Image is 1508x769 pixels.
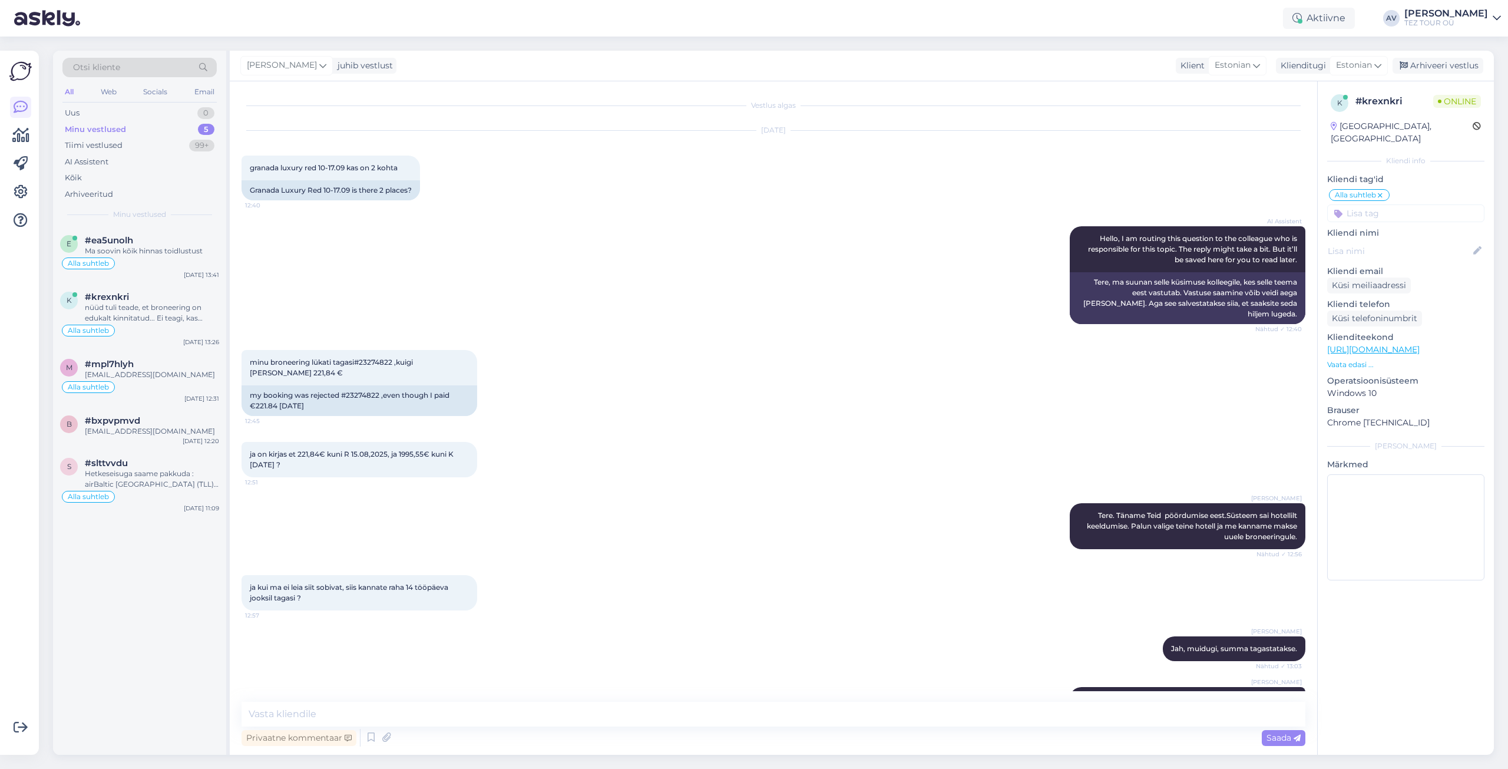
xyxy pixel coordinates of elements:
[192,84,217,100] div: Email
[85,415,140,426] span: #bxpvpmvd
[1355,94,1433,108] div: # krexnkri
[68,260,109,267] span: Alla suhtleb
[250,358,415,377] span: minu broneering lükati tagasi#23274822 ,kuigi [PERSON_NAME] 221,84 €
[1331,120,1473,145] div: [GEOGRAPHIC_DATA], [GEOGRAPHIC_DATA]
[85,458,128,468] span: #slttvvdu
[1327,298,1484,311] p: Kliendi telefon
[1327,311,1422,326] div: Küsi telefoninumbrit
[66,363,72,372] span: m
[198,124,214,136] div: 5
[242,100,1305,111] div: Vestlus algas
[113,209,166,220] span: Minu vestlused
[67,239,71,248] span: e
[1337,98,1342,107] span: k
[250,163,398,172] span: granada luxury red 10-17.09 kas on 2 kohta
[1087,511,1299,541] span: Tere. Täname Teid pöördumise eest.Süsteem sai hotellilt keeldumise. Palun valige teine hotell ja ...
[1070,272,1305,324] div: Tere, ma suunan selle küsimuse kolleegile, kes selle teema eest vastutab. Vastuse saamine võib ve...
[65,172,82,184] div: Kõik
[1327,417,1484,429] p: Chrome [TECHNICAL_ID]
[98,84,119,100] div: Web
[67,420,72,428] span: b
[1393,58,1483,74] div: Arhiveeri vestlus
[85,359,134,369] span: #mpl7hlyh
[68,327,109,334] span: Alla suhtleb
[245,478,289,487] span: 12:51
[85,246,219,256] div: Ma soovin kõik hinnas toidlustust
[1327,387,1484,400] p: Windows 10
[9,60,32,82] img: Askly Logo
[1327,441,1484,451] div: [PERSON_NAME]
[73,61,120,74] span: Otsi kliente
[184,504,219,513] div: [DATE] 11:09
[1266,732,1301,743] span: Saada
[1327,173,1484,186] p: Kliendi tag'id
[245,201,289,210] span: 12:40
[1327,375,1484,387] p: Operatsioonisüsteem
[1327,204,1484,222] input: Lisa tag
[189,140,214,151] div: 99+
[333,60,393,72] div: juhib vestlust
[65,156,108,168] div: AI Assistent
[183,437,219,445] div: [DATE] 12:20
[67,296,72,305] span: k
[1256,550,1302,559] span: Nähtud ✓ 12:56
[85,235,133,246] span: #ea5unolh
[1251,494,1302,503] span: [PERSON_NAME]
[1327,227,1484,239] p: Kliendi nimi
[1335,192,1376,199] span: Alla suhtleb
[65,189,113,200] div: Arhiveeritud
[1283,8,1355,29] div: Aktiivne
[242,730,356,746] div: Privaatne kommentaar
[65,140,123,151] div: Tiimi vestlused
[1327,265,1484,278] p: Kliendi email
[242,125,1305,136] div: [DATE]
[68,493,109,500] span: Alla suhtleb
[1171,644,1297,653] span: Jah, muidugi, summa tagastatakse.
[1176,60,1205,72] div: Klient
[62,84,76,100] div: All
[85,369,219,380] div: [EMAIL_ADDRESS][DOMAIN_NAME]
[242,385,477,416] div: my booking was rejected #23274822 ,even though I paid €221.84 [DATE]
[85,292,129,302] span: #krexnkri
[1336,59,1372,72] span: Estonian
[1327,331,1484,344] p: Klienditeekond
[1327,344,1420,355] a: [URL][DOMAIN_NAME]
[65,124,126,136] div: Minu vestlused
[184,394,219,403] div: [DATE] 12:31
[183,338,219,346] div: [DATE] 13:26
[1383,10,1400,27] div: AV
[85,426,219,437] div: [EMAIL_ADDRESS][DOMAIN_NAME]
[1327,458,1484,471] p: Märkmed
[1327,404,1484,417] p: Brauser
[68,384,109,391] span: Alla suhtleb
[1251,678,1302,687] span: [PERSON_NAME]
[245,417,289,425] span: 12:45
[1255,325,1302,334] span: Nähtud ✓ 12:40
[250,583,450,602] span: ja kui ma ei leia siit sobivat, siis kannate raha 14 tööpäeva jooksil tagasi ?
[1215,59,1251,72] span: Estonian
[1327,156,1484,166] div: Kliendi info
[141,84,170,100] div: Socials
[197,107,214,119] div: 0
[1258,217,1302,226] span: AI Assistent
[65,107,80,119] div: Uus
[1328,245,1471,258] input: Lisa nimi
[1433,95,1481,108] span: Online
[247,59,317,72] span: [PERSON_NAME]
[1256,662,1302,671] span: Nähtud ✓ 13:03
[85,302,219,324] div: nüüd tuli teade, et broneering on edukalt kinnitatud... Ei teagi, kas uskuda või mitte
[1404,9,1488,18] div: [PERSON_NAME]
[1404,18,1488,28] div: TEZ TOUR OÜ
[85,468,219,490] div: Hetkeseisuga saame pakkuda : airBaltic [GEOGRAPHIC_DATA] (TLL) - [GEOGRAPHIC_DATA] (HER) - [GEOGR...
[184,270,219,279] div: [DATE] 13:41
[67,462,71,471] span: s
[242,180,420,200] div: Granada Luxury Red 10-17.09 is there 2 places?
[1327,278,1411,293] div: Küsi meiliaadressi
[250,450,455,469] span: ja on kirjas et 221,84€ kuni R 15.08,2025, ja 1995,55€ kuni K [DATE] ?
[1404,9,1501,28] a: [PERSON_NAME]TEZ TOUR OÜ
[245,611,289,620] span: 12:57
[1088,234,1299,264] span: Hello, I am routing this question to the colleague who is responsible for this topic. The reply m...
[1251,627,1302,636] span: [PERSON_NAME]
[1276,60,1326,72] div: Klienditugi
[1327,359,1484,370] p: Vaata edasi ...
